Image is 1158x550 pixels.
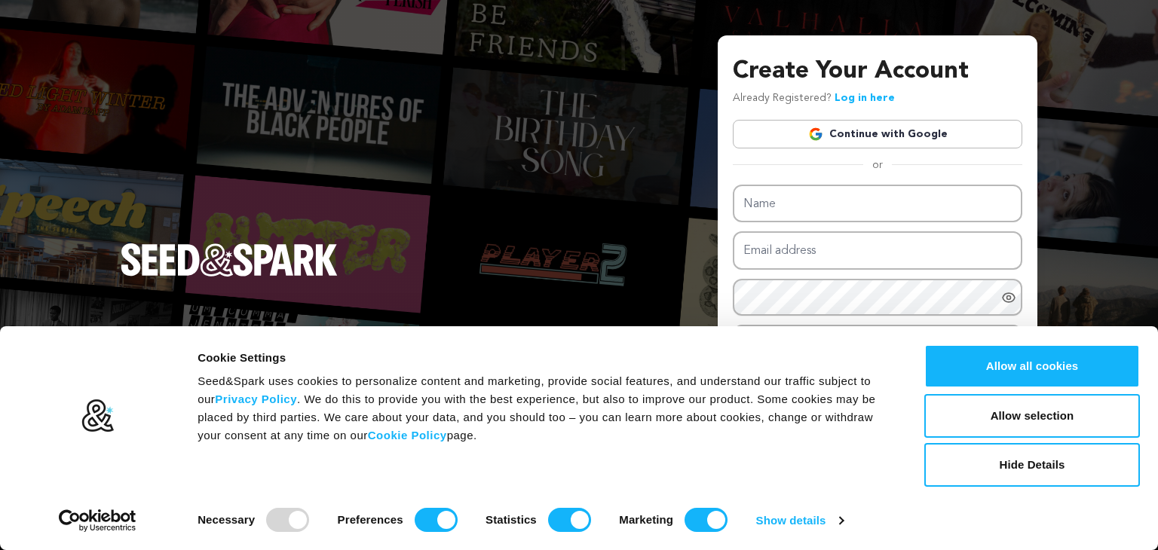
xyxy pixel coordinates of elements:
legend: Consent Selection [197,502,198,503]
strong: Necessary [198,513,255,526]
a: Log in here [835,93,895,103]
img: logo [81,399,115,433]
span: or [863,157,892,173]
a: Usercentrics Cookiebot - opens in a new window [32,509,164,532]
img: Google logo [808,127,823,142]
a: Show password as plain text. Warning: this will display your password on the screen. [1001,290,1016,305]
strong: Statistics [486,513,537,526]
button: Allow all cookies [924,344,1140,388]
button: Allow selection [924,394,1140,438]
input: Email address [733,231,1022,270]
p: Already Registered? [733,90,895,108]
a: Show details [756,509,844,532]
h3: Create Your Account [733,53,1022,90]
div: Seed&Spark uses cookies to personalize content and marketing, provide social features, and unders... [198,372,890,445]
div: Cookie Settings [198,349,890,367]
button: Hide Details [924,443,1140,487]
strong: Preferences [338,513,403,526]
a: Continue with Google [733,120,1022,148]
strong: Marketing [619,513,673,526]
input: Name [733,185,1022,223]
a: Cookie Policy [368,429,447,442]
a: Privacy Policy [215,393,297,405]
a: Seed&Spark Homepage [121,243,338,307]
img: Seed&Spark Logo [121,243,338,277]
